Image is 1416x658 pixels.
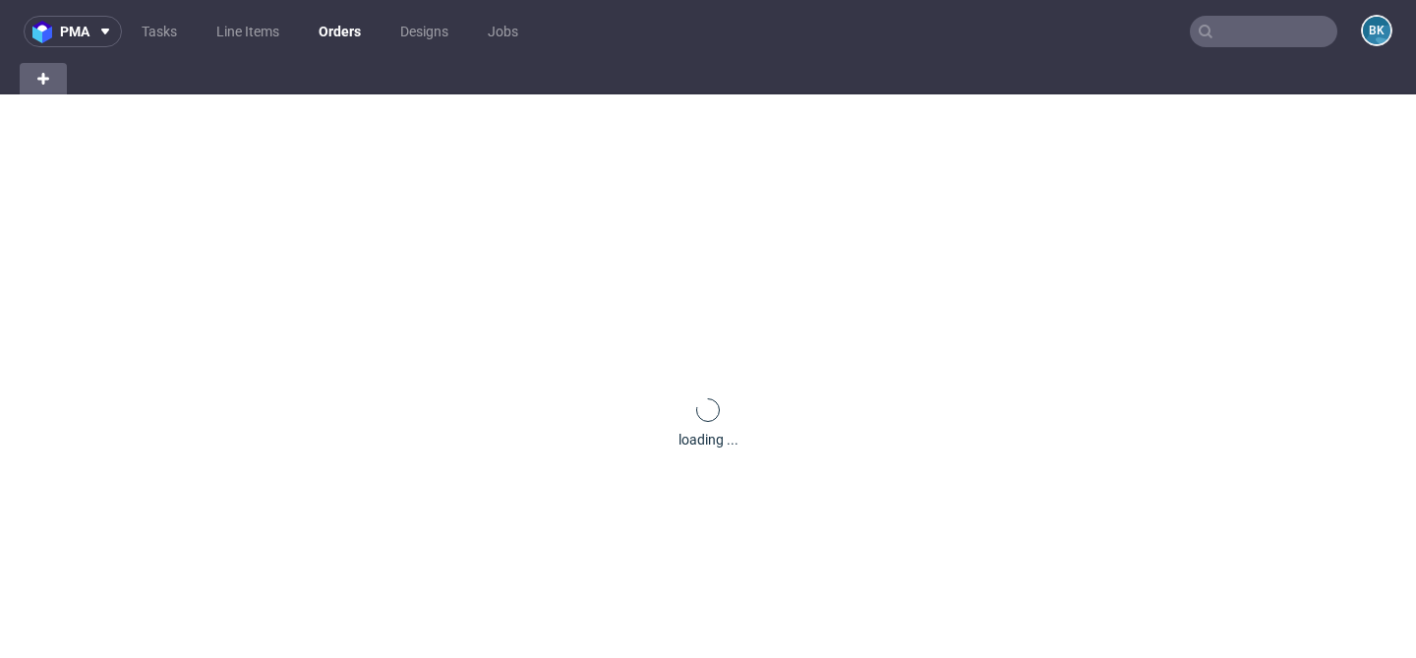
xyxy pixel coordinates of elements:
[32,21,60,43] img: logo
[476,16,530,47] a: Jobs
[388,16,460,47] a: Designs
[130,16,189,47] a: Tasks
[307,16,373,47] a: Orders
[60,25,89,38] span: pma
[24,16,122,47] button: pma
[1363,17,1390,44] figcaption: BK
[205,16,291,47] a: Line Items
[678,430,738,449] div: loading ...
